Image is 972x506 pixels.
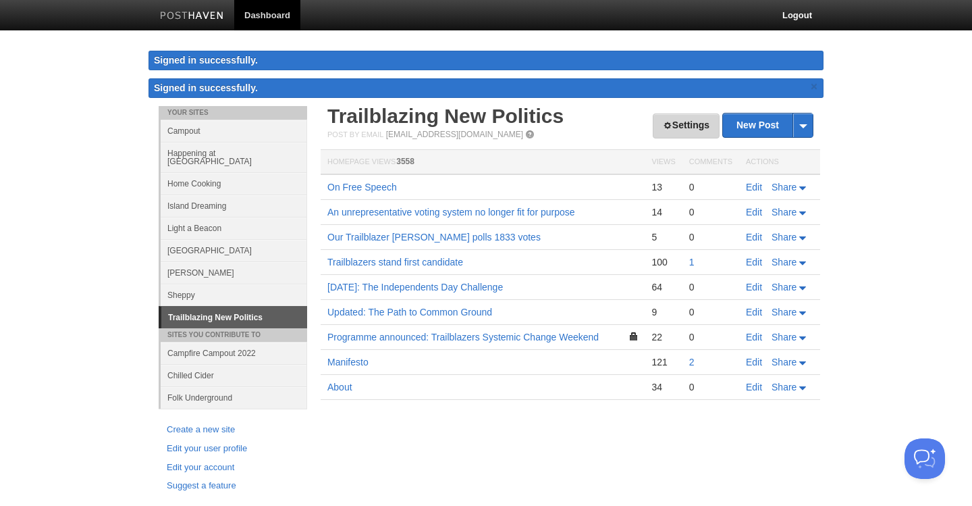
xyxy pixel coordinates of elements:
a: Folk Underground [161,386,307,409]
a: [EMAIL_ADDRESS][DOMAIN_NAME] [386,130,523,139]
iframe: Help Scout Beacon - Open [905,438,945,479]
a: Trailblazers stand first candidate [327,257,463,268]
a: Trailblazing New Politics [161,307,307,328]
div: 0 [689,381,732,393]
a: New Post [723,113,813,137]
div: 0 [689,331,732,343]
span: Share [772,207,796,218]
a: Edit your account [167,461,299,475]
a: [GEOGRAPHIC_DATA] [161,239,307,261]
span: Share [772,232,796,243]
a: An unrepresentative voting system no longer fit for purpose [327,207,575,218]
a: × [808,78,820,95]
span: Share [772,257,796,268]
a: Our Trailblazer [PERSON_NAME] polls 1833 votes [327,232,541,243]
a: Campfire Campout 2022 [161,342,307,364]
a: Campout [161,120,307,142]
a: [DATE]: The Independents Day Challenge [327,282,503,293]
a: Edit [746,182,762,193]
a: On Free Speech [327,182,397,193]
a: Edit [746,257,762,268]
a: About [327,382,352,393]
th: Views [645,150,682,175]
a: Updated: The Path to Common Ground [327,307,492,318]
a: Edit [746,307,762,318]
a: 2 [689,357,695,368]
a: 1 [689,257,695,268]
div: 0 [689,281,732,293]
div: 100 [651,256,675,268]
div: 9 [651,306,675,318]
a: Create a new site [167,423,299,437]
a: Home Cooking [161,172,307,195]
li: Your Sites [159,106,307,120]
a: Edit [746,207,762,218]
div: 0 [689,231,732,243]
div: 14 [651,206,675,218]
a: Light a Beacon [161,217,307,239]
a: Edit [746,282,762,293]
a: Edit [746,357,762,368]
a: Edit your user profile [167,442,299,456]
a: Chilled Cider [161,364,307,386]
div: 0 [689,306,732,318]
a: Edit [746,382,762,393]
div: 5 [651,231,675,243]
img: Posthaven-bar [160,11,224,22]
div: 22 [651,331,675,343]
div: 0 [689,206,732,218]
div: 0 [689,181,732,193]
div: Signed in successfully. [148,51,823,70]
span: Share [772,282,796,293]
th: Actions [739,150,820,175]
li: Sites You Contribute To [159,328,307,342]
a: Sheppy [161,284,307,306]
span: Share [772,332,796,343]
div: 64 [651,281,675,293]
span: Share [772,307,796,318]
a: Suggest a feature [167,479,299,493]
span: 3558 [396,157,414,166]
a: Programme announced: Trailblazers Systemic Change Weekend [327,332,599,343]
a: Edit [746,232,762,243]
th: Homepage Views [321,150,645,175]
span: Share [772,382,796,393]
span: Share [772,182,796,193]
div: 13 [651,181,675,193]
div: 121 [651,356,675,368]
a: Settings [653,113,720,138]
a: Edit [746,332,762,343]
a: Happening at [GEOGRAPHIC_DATA] [161,142,307,172]
span: Share [772,357,796,368]
div: 34 [651,381,675,393]
span: Post by Email [327,130,383,138]
th: Comments [682,150,739,175]
span: Signed in successfully. [154,82,258,93]
a: Manifesto [327,357,369,368]
a: [PERSON_NAME] [161,261,307,284]
a: Island Dreaming [161,195,307,217]
a: Trailblazing New Politics [327,105,564,127]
